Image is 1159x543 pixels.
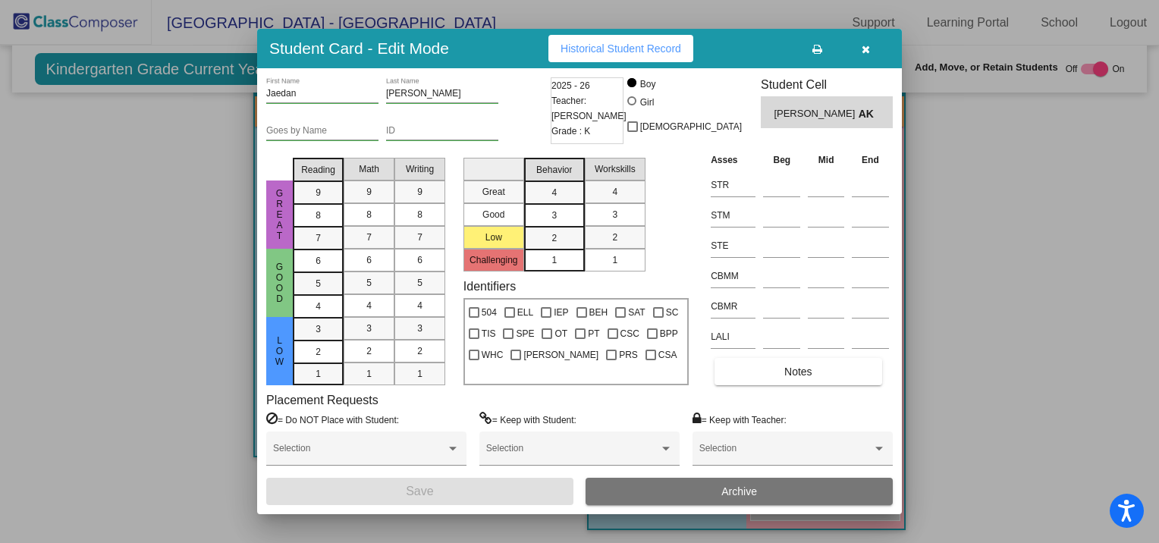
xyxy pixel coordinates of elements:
[316,300,321,313] span: 4
[417,276,422,290] span: 5
[517,303,533,322] span: ELL
[482,325,496,343] span: TIS
[715,358,881,385] button: Notes
[366,253,372,267] span: 6
[551,209,557,222] span: 3
[266,478,573,505] button: Save
[482,346,504,364] span: WHC
[711,204,755,227] input: assessment
[612,208,617,221] span: 3
[482,303,497,322] span: 504
[366,367,372,381] span: 1
[774,106,858,122] span: [PERSON_NAME]
[693,412,787,427] label: = Keep with Teacher:
[586,478,893,505] button: Archive
[711,174,755,196] input: assessment
[417,185,422,199] span: 9
[612,231,617,244] span: 2
[316,367,321,381] span: 1
[316,209,321,222] span: 8
[316,322,321,336] span: 3
[640,118,742,136] span: [DEMOGRAPHIC_DATA]
[761,77,893,92] h3: Student Cell
[536,163,572,177] span: Behavior
[523,346,598,364] span: [PERSON_NAME]
[551,93,627,124] span: Teacher: [PERSON_NAME]
[561,42,681,55] span: Historical Student Record
[316,231,321,245] span: 7
[554,303,568,322] span: IEP
[516,325,534,343] span: SPE
[660,325,678,343] span: BPP
[366,185,372,199] span: 9
[406,162,434,176] span: Writing
[266,412,399,427] label: = Do NOT Place with Student:
[551,186,557,199] span: 4
[316,277,321,290] span: 5
[366,344,372,358] span: 2
[554,325,567,343] span: OT
[711,234,755,257] input: assessment
[301,163,335,177] span: Reading
[366,208,372,221] span: 8
[551,253,557,267] span: 1
[784,366,812,378] span: Notes
[658,346,677,364] span: CSA
[848,152,893,168] th: End
[588,325,599,343] span: PT
[366,299,372,312] span: 4
[639,77,656,91] div: Boy
[269,39,449,58] h3: Student Card - Edit Mode
[551,124,590,139] span: Grade : K
[707,152,759,168] th: Asses
[612,185,617,199] span: 4
[548,35,693,62] button: Historical Student Record
[804,152,848,168] th: Mid
[417,253,422,267] span: 6
[711,265,755,287] input: assessment
[273,262,287,304] span: Good
[711,295,755,318] input: assessment
[417,231,422,244] span: 7
[406,485,433,497] span: Save
[463,279,516,293] label: Identifiers
[359,162,379,176] span: Math
[366,276,372,290] span: 5
[620,325,639,343] span: CSC
[595,162,636,176] span: Workskills
[417,208,422,221] span: 8
[417,299,422,312] span: 4
[619,346,638,364] span: PRS
[266,393,378,407] label: Placement Requests
[639,96,655,109] div: Girl
[711,325,755,348] input: assessment
[273,188,287,241] span: Great
[417,344,422,358] span: 2
[366,322,372,335] span: 3
[417,367,422,381] span: 1
[551,231,557,245] span: 2
[316,254,321,268] span: 6
[666,303,679,322] span: SC
[612,253,617,267] span: 1
[316,186,321,199] span: 9
[859,106,880,122] span: AK
[551,78,590,93] span: 2025 - 26
[273,335,287,367] span: Low
[266,126,378,137] input: goes by name
[589,303,608,322] span: BEH
[479,412,576,427] label: = Keep with Student:
[417,322,422,335] span: 3
[628,303,645,322] span: SAT
[366,231,372,244] span: 7
[316,345,321,359] span: 2
[759,152,804,168] th: Beg
[721,485,757,497] span: Archive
